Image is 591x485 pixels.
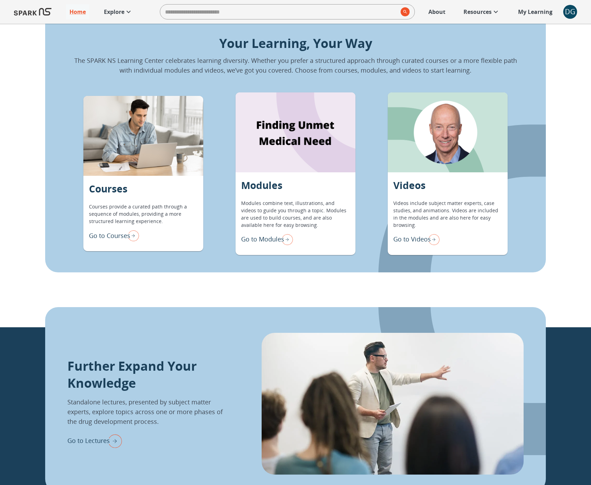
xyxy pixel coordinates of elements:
p: Further Expand Your Knowledge [67,357,227,392]
p: Videos [393,178,426,192]
img: right arrow [426,232,440,247]
p: Go to Videos [393,235,431,244]
p: Home [69,8,86,16]
p: Courses provide a curated path through a sequence of modules, providing a more structured learnin... [89,203,198,225]
div: Modules [236,92,355,172]
img: lectures_info-nRWO3baA.webp [262,333,524,475]
img: Logo of SPARK at Stanford [14,3,51,20]
p: Your Learning, Your Way [67,34,524,53]
button: account of current user [563,5,577,19]
div: Go to Lectures [67,432,122,450]
div: Courses [83,96,203,176]
a: Resources [460,4,503,19]
p: Go to Modules [241,235,284,244]
img: right arrow [279,232,293,247]
div: DG [563,5,577,19]
p: Resources [463,8,492,16]
p: Videos include subject matter experts, case studies, and animations. Videos are included in the m... [393,199,502,229]
div: Go to Courses [89,228,139,243]
a: Home [66,4,89,19]
div: Videos [388,92,508,172]
p: About [428,8,445,16]
img: right arrow [125,228,139,243]
p: Go to Courses [89,231,130,240]
p: Modules [241,178,282,192]
a: Explore [100,4,136,19]
div: Go to Videos [393,232,440,247]
p: Go to Lectures [67,436,110,445]
img: right arrow [105,432,122,450]
div: Go to Modules [241,232,293,247]
p: Explore [104,8,124,16]
button: search [398,5,410,19]
a: About [425,4,449,19]
p: Standalone lectures, presented by subject matter experts, explore topics across one or more phase... [67,397,227,426]
a: My Learning [515,4,556,19]
p: My Learning [518,8,552,16]
p: The SPARK NS Learning Center celebrates learning diversity. Whether you prefer a structured appro... [67,56,524,75]
p: Modules combine text, illustrations, and videos to guide you through a topic. Modules are used to... [241,199,350,229]
p: Courses [89,181,128,196]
